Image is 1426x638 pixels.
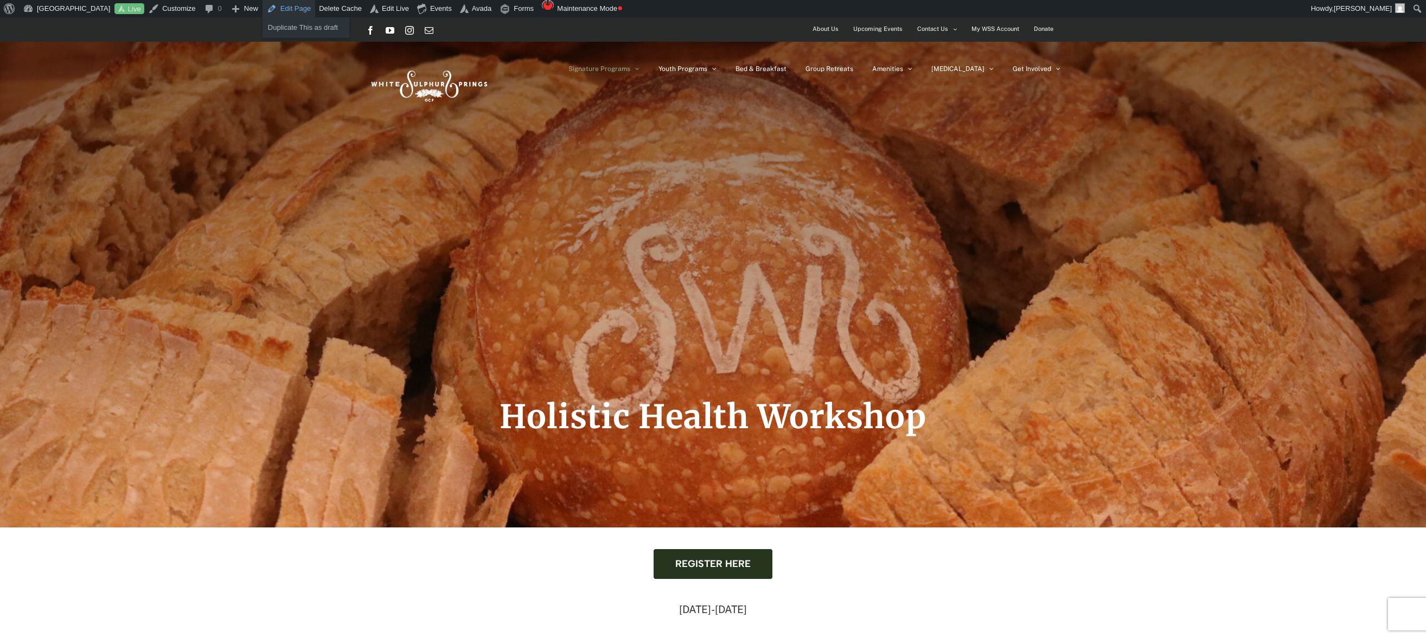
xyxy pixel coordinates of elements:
a: Group Retreats [805,42,853,96]
a: Duplicate This as draft [263,21,349,35]
a: [MEDICAL_DATA] [931,42,994,96]
a: Register here [654,549,772,579]
span: Signature Programs [568,66,630,72]
span: Youth Programs [658,66,707,72]
a: Upcoming Events [846,17,910,41]
span: Get Involved [1013,66,1051,72]
nav: Main Menu [568,42,1060,96]
a: Get Involved [1013,42,1060,96]
img: White Sulphur Springs Logo [366,59,491,109]
p: [DATE]-[DATE] [366,601,1060,619]
span: Contact Us [917,21,948,37]
a: Youth Programs [658,42,717,96]
a: Donate [1027,17,1060,41]
span: Donate [1034,21,1053,37]
span: [PERSON_NAME] [1334,4,1392,12]
span: [MEDICAL_DATA] [931,66,984,72]
span: Group Retreats [805,66,853,72]
span: My WSS Account [971,21,1019,37]
a: Bed & Breakfast [736,42,786,96]
a: About Us [805,17,846,41]
a: Signature Programs [568,42,640,96]
span: Holistic Health Workshop [500,396,926,437]
nav: Secondary Menu [805,17,1060,41]
span: Amenities [872,66,903,72]
a: Contact Us [910,17,964,41]
span: Register here [675,558,751,570]
a: Live [114,3,144,15]
span: Bed & Breakfast [736,66,786,72]
a: My WSS Account [964,17,1026,41]
span: Upcoming Events [853,21,903,37]
a: Amenities [872,42,912,96]
span: About Us [813,21,839,37]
